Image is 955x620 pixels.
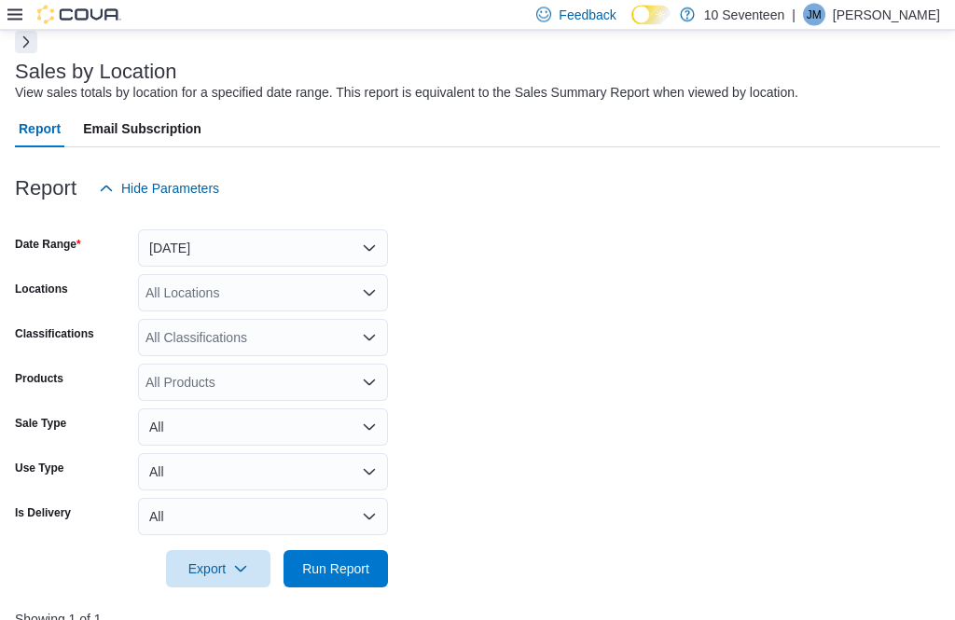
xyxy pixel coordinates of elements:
p: | [792,4,796,26]
button: All [138,409,388,447]
span: Email Subscription [83,111,201,148]
button: All [138,499,388,536]
span: JM [807,4,822,26]
label: Sale Type [15,417,66,432]
h3: Report [15,178,76,200]
p: [PERSON_NAME] [833,4,940,26]
img: Cova [37,6,121,24]
label: Is Delivery [15,506,71,521]
span: Report [19,111,61,148]
span: Export [177,551,259,588]
label: Date Range [15,238,81,253]
button: [DATE] [138,230,388,268]
button: Open list of options [362,376,377,391]
span: Hide Parameters [121,180,219,199]
button: Open list of options [362,286,377,301]
div: View sales totals by location for a specified date range. This report is equivalent to the Sales ... [15,84,798,103]
button: Next [15,32,37,54]
p: 10 Seventeen [704,4,784,26]
span: Dark Mode [631,25,632,26]
button: Run Report [284,551,388,588]
label: Products [15,372,63,387]
label: Classifications [15,327,94,342]
button: Open list of options [362,331,377,346]
input: Dark Mode [631,6,671,25]
label: Locations [15,282,68,297]
label: Use Type [15,462,63,476]
button: All [138,454,388,491]
h3: Sales by Location [15,62,177,84]
div: Jeremy Mead [803,4,825,26]
button: Export [166,551,270,588]
span: Run Report [302,560,369,579]
span: Feedback [559,6,616,24]
button: Hide Parameters [91,171,227,208]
